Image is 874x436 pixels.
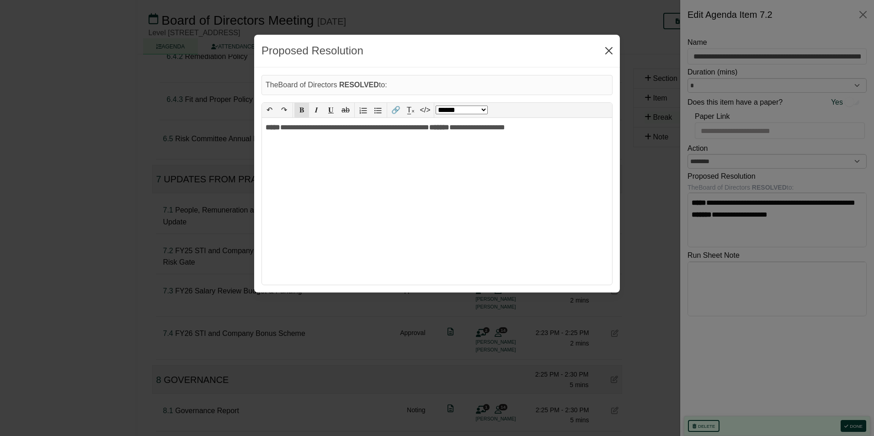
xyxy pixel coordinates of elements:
[338,103,353,117] button: ab
[418,103,432,117] button: </>
[356,103,371,117] button: Numbered list
[277,103,291,117] button: ↷
[403,103,418,117] button: T̲ₓ
[261,75,613,95] div: The Board of Directors to:
[262,103,277,117] button: ↶
[341,106,350,114] s: ab
[294,103,309,117] button: 𝐁
[324,103,338,117] button: 𝐔
[328,106,334,114] span: 𝐔
[339,81,379,89] b: RESOLVED
[309,103,324,117] button: 𝑰
[602,43,616,58] button: Close
[389,103,403,117] button: 🔗
[371,103,385,117] button: Bullet list
[261,42,363,59] div: Proposed Resolution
